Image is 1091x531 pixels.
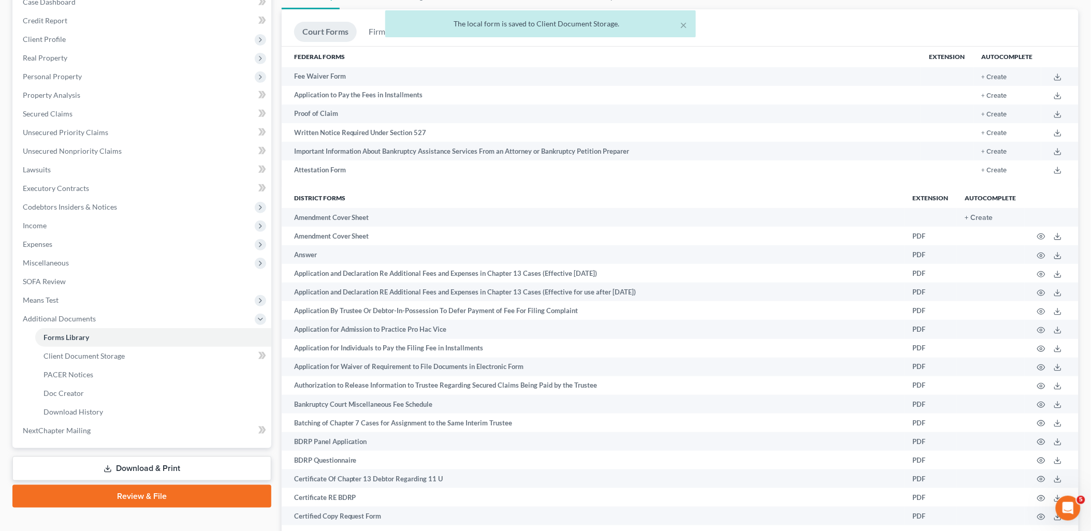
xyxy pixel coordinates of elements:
[14,272,271,291] a: SOFA Review
[282,414,905,432] td: Batching of Chapter 7 Cases for Assignment to the Same Interim Trustee
[282,227,905,245] td: Amendment Cover Sheet
[905,469,957,488] td: PDF
[23,146,122,155] span: Unsecured Nonpriority Claims
[282,47,921,67] th: Federal Forms
[282,432,905,451] td: BDRP Panel Application
[965,214,993,222] button: + Create
[1056,496,1081,521] iframe: Intercom live chat
[43,351,125,360] span: Client Document Storage
[282,105,921,123] td: Proof of Claim
[35,328,271,347] a: Forms Library
[14,142,271,160] a: Unsecured Nonpriority Claims
[23,91,80,99] span: Property Analysis
[282,86,921,105] td: Application to Pay the Fees in Installments
[282,301,905,320] td: Application By Trustee Or Debtor-In-Possession To Defer Payment of Fee For Filing Complaint
[23,221,47,230] span: Income
[905,376,957,395] td: PDF
[23,128,108,137] span: Unsecured Priority Claims
[282,469,905,488] td: Certificate Of Chapter 13 Debtor Regarding 11 U
[905,283,957,301] td: PDF
[35,384,271,403] a: Doc Creator
[14,86,271,105] a: Property Analysis
[23,314,96,323] span: Additional Documents
[14,179,271,198] a: Executory Contracts
[23,426,91,435] span: NextChapter Mailing
[905,320,957,338] td: PDF
[957,187,1025,208] th: Autocomplete
[282,264,905,283] td: Application and Declaration Re Additional Fees and Expenses in Chapter 13 Cases (Effective [DATE])
[905,414,957,432] td: PDF
[23,184,89,193] span: Executory Contracts
[905,245,957,264] td: PDF
[282,245,905,264] td: Answer
[905,451,957,469] td: PDF
[14,421,271,440] a: NextChapter Mailing
[905,432,957,451] td: PDF
[905,264,957,283] td: PDF
[35,403,271,421] a: Download History
[43,370,93,379] span: PACER Notices
[905,187,957,208] th: Extension
[12,456,271,481] a: Download & Print
[23,53,67,62] span: Real Property
[282,67,921,86] td: Fee Waiver Form
[905,488,957,507] td: PDF
[1077,496,1085,504] span: 5
[905,395,957,414] td: PDF
[282,488,905,507] td: Certificate RE BDRP
[680,19,688,31] button: ×
[282,451,905,469] td: BDRP Questionnaire
[23,109,72,118] span: Secured Claims
[12,485,271,508] a: Review & File
[282,283,905,301] td: Application and Declaration RE Additional Fees and Expenses in Chapter 13 Cases (Effective for us...
[282,208,905,227] td: Amendment Cover Sheet
[982,74,1007,81] button: + Create
[282,320,905,338] td: Application for Admission to Practice Pro Hac Vice
[43,333,89,342] span: Forms Library
[905,227,957,245] td: PDF
[282,358,905,376] td: Application for Waiver of Requirement to File Documents in Electronic Form
[282,142,921,160] td: Important Information About Bankruptcy Assistance Services From an Attorney or Bankruptcy Petitio...
[973,47,1041,67] th: Autocomplete
[23,277,66,286] span: SOFA Review
[23,35,66,43] span: Client Profile
[14,105,271,123] a: Secured Claims
[282,339,905,358] td: Application for Individuals to Pay the Filing Fee in Installments
[35,365,271,384] a: PACER Notices
[282,187,905,208] th: District forms
[905,339,957,358] td: PDF
[23,202,117,211] span: Codebtors Insiders & Notices
[282,376,905,395] td: Authorization to Release Information to Trustee Regarding Secured Claims Being Paid by the Trustee
[23,258,69,267] span: Miscellaneous
[982,149,1007,155] button: + Create
[23,72,82,81] span: Personal Property
[282,395,905,414] td: Bankruptcy Court Miscellaneous Fee Schedule
[921,47,973,67] th: Extension
[23,240,52,248] span: Expenses
[43,389,84,397] span: Doc Creator
[14,123,271,142] a: Unsecured Priority Claims
[23,165,51,174] span: Lawsuits
[982,167,1007,174] button: + Create
[23,296,59,304] span: Means Test
[35,347,271,365] a: Client Document Storage
[282,160,921,179] td: Attestation Form
[394,19,688,29] div: The local form is saved to Client Document Storage.
[282,507,905,525] td: Certified Copy Request Form
[982,93,1007,99] button: + Create
[905,507,957,525] td: PDF
[982,111,1007,118] button: + Create
[905,301,957,320] td: PDF
[982,130,1007,137] button: + Create
[905,358,957,376] td: PDF
[282,123,921,142] td: Written Notice Required Under Section 527
[43,407,103,416] span: Download History
[14,160,271,179] a: Lawsuits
